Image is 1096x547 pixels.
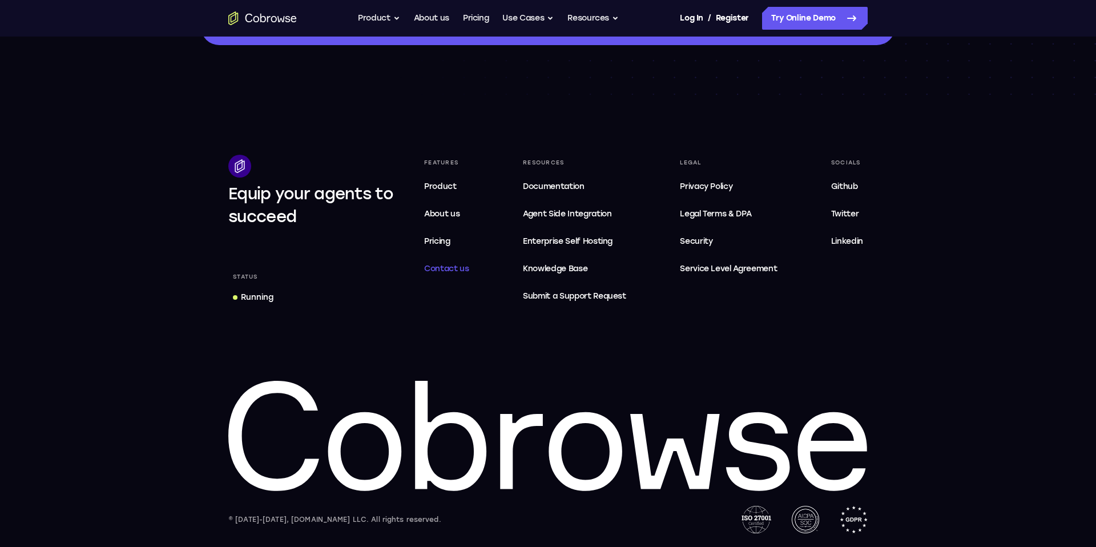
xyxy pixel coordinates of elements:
[523,289,626,303] span: Submit a Support Request
[716,7,749,30] a: Register
[523,264,587,273] span: Knowledge Base
[680,262,777,276] span: Service Level Agreement
[518,155,631,171] div: Resources
[420,175,474,198] a: Product
[420,230,474,253] a: Pricing
[827,175,868,198] a: Github
[840,506,868,533] img: GDPR
[424,236,450,246] span: Pricing
[414,7,449,30] a: About us
[675,203,781,226] a: Legal Terms & DPA
[420,155,474,171] div: Features
[675,230,781,253] a: Security
[228,184,393,226] span: Equip your agents to succeed
[680,209,751,219] span: Legal Terms & DPA
[424,264,469,273] span: Contact us
[502,7,554,30] button: Use Cases
[680,182,732,191] span: Privacy Policy
[523,207,626,221] span: Agent Side Integration
[680,7,703,30] a: Log In
[228,269,263,285] div: Status
[831,209,859,219] span: Twitter
[358,7,400,30] button: Product
[827,203,868,226] a: Twitter
[241,292,273,303] div: Running
[523,182,584,191] span: Documentation
[518,285,631,308] a: Submit a Support Request
[424,209,460,219] span: About us
[567,7,619,30] button: Resources
[523,235,626,248] span: Enterprise Self Hosting
[762,7,868,30] a: Try Online Demo
[463,7,489,30] a: Pricing
[827,155,868,171] div: Socials
[675,155,781,171] div: Legal
[708,11,711,25] span: /
[420,258,474,280] a: Contact us
[792,506,819,533] img: AICPA SOC
[424,182,457,191] span: Product
[228,11,297,25] a: Go to the home page
[675,258,781,280] a: Service Level Agreement
[831,236,863,246] span: Linkedin
[518,175,631,198] a: Documentation
[831,182,858,191] span: Github
[827,230,868,253] a: Linkedin
[675,175,781,198] a: Privacy Policy
[420,203,474,226] a: About us
[228,287,278,308] a: Running
[742,506,771,533] img: ISO
[228,514,441,525] div: © [DATE]-[DATE], [DOMAIN_NAME] LLC. All rights reserved.
[518,258,631,280] a: Knowledge Base
[518,230,631,253] a: Enterprise Self Hosting
[680,236,712,246] span: Security
[518,203,631,226] a: Agent Side Integration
